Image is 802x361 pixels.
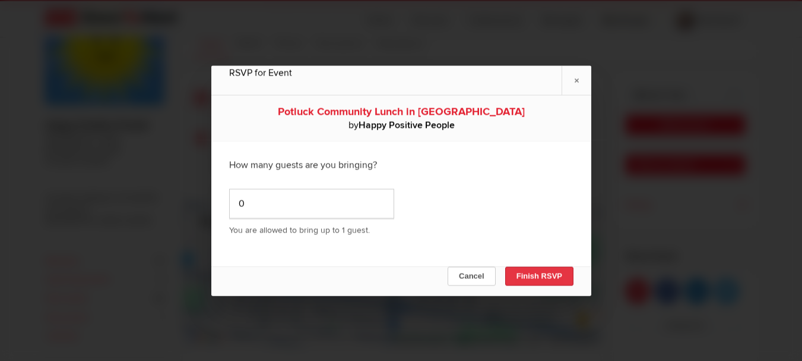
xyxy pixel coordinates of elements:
[229,104,573,118] div: Potluck Community Lunch in [GEOGRAPHIC_DATA]
[505,266,573,285] button: Finish RSVP
[229,224,573,236] p: You are allowed to bring up to 1 guest.
[229,118,573,131] div: by
[448,266,496,285] button: Cancel
[229,65,573,80] div: RSVP for Event
[562,65,591,95] a: ×
[358,119,454,131] b: Happy Positive People
[229,150,573,180] div: How many guests are you bringing?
